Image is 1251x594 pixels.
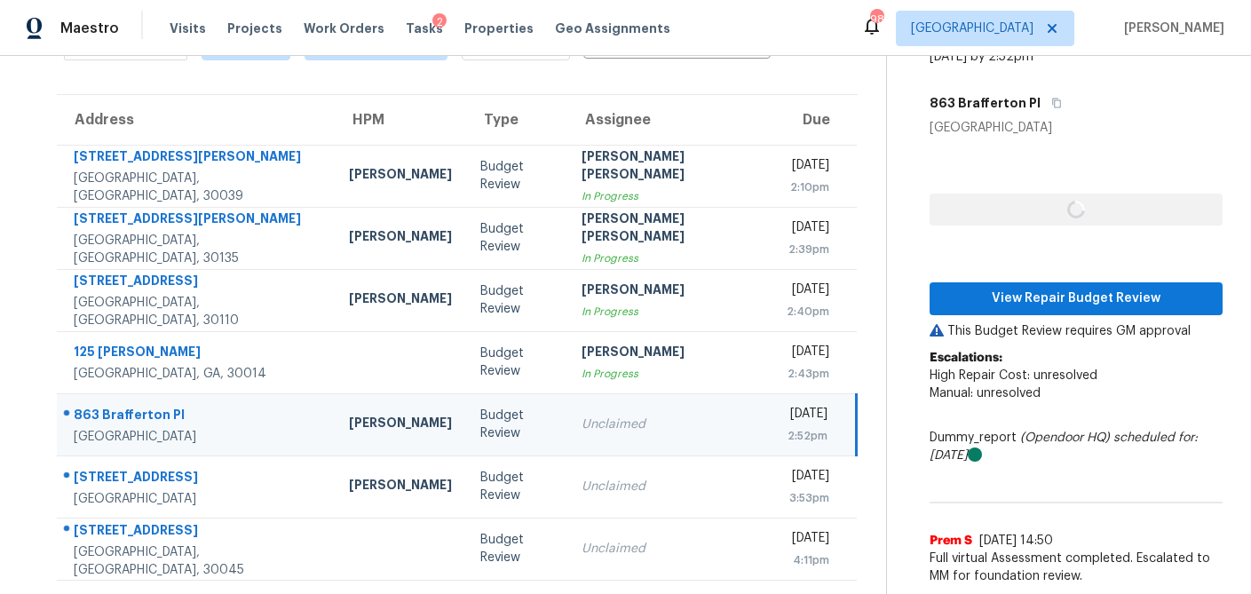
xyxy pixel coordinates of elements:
div: 2:39pm [787,241,829,258]
div: [PERSON_NAME] [349,165,452,187]
div: [GEOGRAPHIC_DATA], [GEOGRAPHIC_DATA], 30039 [74,170,321,205]
p: This Budget Review requires GM approval [930,322,1223,340]
span: View Repair Budget Review [944,288,1208,310]
i: (Opendoor HQ) [1020,432,1110,444]
div: [GEOGRAPHIC_DATA], [GEOGRAPHIC_DATA], 30045 [74,543,321,579]
span: [GEOGRAPHIC_DATA] [911,20,1033,37]
div: [STREET_ADDRESS] [74,468,321,490]
span: High Repair Cost: unresolved [930,369,1097,382]
div: Budget Review [480,282,554,318]
div: In Progress [582,365,757,383]
span: Tasks [406,22,443,35]
div: Budget Review [480,469,554,504]
span: Projects [227,20,282,37]
div: 98 [870,11,883,28]
div: [DATE] [787,529,829,551]
div: Budget Review [480,345,554,380]
div: 2:52pm [787,427,828,445]
div: [GEOGRAPHIC_DATA], [GEOGRAPHIC_DATA], 30135 [74,232,321,267]
div: Unclaimed [582,540,757,558]
div: Budget Review [480,407,554,442]
div: [PERSON_NAME] [PERSON_NAME] [582,210,757,249]
div: [PERSON_NAME] [582,343,757,365]
h5: 863 Brafferton Pl [930,94,1041,112]
div: Budget Review [480,531,554,566]
th: Assignee [567,95,772,145]
th: Type [466,95,568,145]
th: HPM [335,95,466,145]
span: Visits [170,20,206,37]
div: [STREET_ADDRESS] [74,521,321,543]
div: [DATE] [787,156,829,178]
div: [GEOGRAPHIC_DATA], GA, 30014 [74,365,321,383]
div: 2:10pm [787,178,829,196]
div: In Progress [582,249,757,267]
span: [PERSON_NAME] [1117,20,1224,37]
th: Due [772,95,857,145]
div: [PERSON_NAME] [582,281,757,303]
span: Work Orders [304,20,384,37]
div: 2:40pm [787,303,829,321]
div: Budget Review [480,220,554,256]
span: [DATE] 14:50 [979,535,1053,547]
span: Maestro [60,20,119,37]
div: [STREET_ADDRESS] [74,272,321,294]
div: [STREET_ADDRESS][PERSON_NAME] [74,210,321,232]
div: [PERSON_NAME] [349,289,452,312]
button: View Repair Budget Review [930,282,1223,315]
div: Unclaimed [582,416,757,433]
div: [DATE] by 2:52pm [930,48,1033,66]
div: In Progress [582,187,757,205]
div: 125 [PERSON_NAME] [74,343,321,365]
span: Manual: unresolved [930,387,1041,400]
span: Properties [464,20,534,37]
div: [DATE] [787,281,829,303]
div: [GEOGRAPHIC_DATA], [GEOGRAPHIC_DATA], 30110 [74,294,321,329]
b: Escalations: [930,352,1002,364]
div: In Progress [582,303,757,321]
button: Copy Address [1041,87,1065,119]
th: Address [57,95,335,145]
div: [GEOGRAPHIC_DATA] [74,490,321,508]
div: [GEOGRAPHIC_DATA] [930,119,1223,137]
div: [DATE] [787,405,828,427]
span: Full virtual Assessment completed. Escalated to MM for foundation review. [930,550,1223,585]
div: [PERSON_NAME] [349,414,452,436]
div: [DATE] [787,218,829,241]
div: 3:53pm [787,489,829,507]
div: 2:43pm [787,365,829,383]
span: Geo Assignments [555,20,670,37]
div: [GEOGRAPHIC_DATA] [74,428,321,446]
div: [PERSON_NAME] [PERSON_NAME] [582,147,757,187]
div: Budget Review [480,158,554,194]
div: 863 Brafferton Pl [74,406,321,428]
div: Dummy_report [930,429,1223,464]
div: [DATE] [787,467,829,489]
div: 4:11pm [787,551,829,569]
div: [DATE] [787,343,829,365]
div: [STREET_ADDRESS][PERSON_NAME] [74,147,321,170]
span: Prem S [930,532,972,550]
div: 2 [432,13,447,31]
div: [PERSON_NAME] [349,227,452,249]
div: Unclaimed [582,478,757,495]
i: scheduled for: [DATE] [930,432,1198,462]
div: [PERSON_NAME] [349,476,452,498]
